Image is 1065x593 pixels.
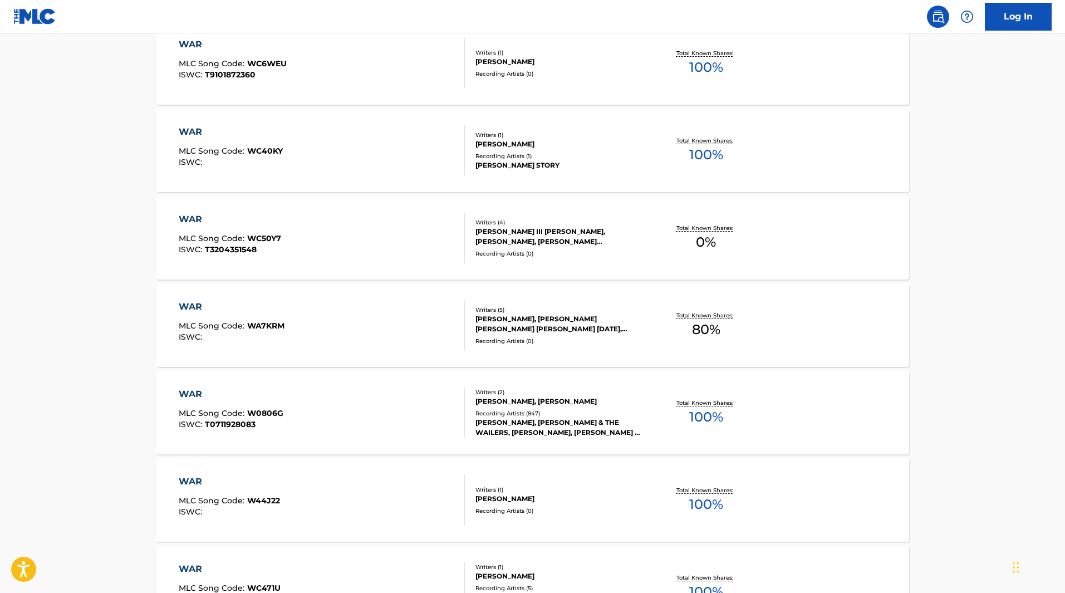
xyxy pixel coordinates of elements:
[1009,540,1065,593] div: Widget de chat
[156,196,909,280] a: WARMLC Song Code:WC50Y7ISWC:T3204351548Writers (4)[PERSON_NAME] III [PERSON_NAME], [PERSON_NAME],...
[475,218,644,227] div: Writers ( 4 )
[475,494,644,504] div: [PERSON_NAME]
[475,409,644,418] div: Recording Artists ( 847 )
[475,337,644,345] div: Recording Artists ( 0 )
[13,8,56,24] img: MLC Logo
[247,58,287,68] span: WC6WEU
[205,419,256,429] span: T0711928083
[676,486,736,494] p: Total Known Shares:
[475,563,644,571] div: Writers ( 1 )
[475,584,644,592] div: Recording Artists ( 5 )
[156,458,909,542] a: WARMLC Song Code:W44J22ISWC:Writers (1)[PERSON_NAME]Recording Artists (0)Total Known Shares:100%
[676,49,736,57] p: Total Known Shares:
[475,70,644,78] div: Recording Artists ( 0 )
[931,10,945,23] img: search
[179,332,205,342] span: ISWC :
[179,562,281,576] div: WAR
[475,139,644,149] div: [PERSON_NAME]
[247,233,281,243] span: WC50Y7
[689,494,723,514] span: 100 %
[179,38,287,51] div: WAR
[676,574,736,582] p: Total Known Shares:
[1009,540,1065,593] iframe: Chat Widget
[179,583,247,593] span: MLC Song Code :
[1013,551,1019,584] div: Glisser
[247,146,283,156] span: WC40KY
[179,157,205,167] span: ISWC :
[179,496,247,506] span: MLC Song Code :
[179,419,205,429] span: ISWC :
[689,145,723,165] span: 100 %
[179,507,205,517] span: ISWC :
[475,249,644,258] div: Recording Artists ( 0 )
[156,109,909,192] a: WARMLC Song Code:WC40KYISWC:Writers (1)[PERSON_NAME]Recording Artists (1)[PERSON_NAME] STORYTotal...
[247,408,283,418] span: W0806G
[247,321,284,331] span: WA7KRM
[475,418,644,438] div: [PERSON_NAME], [PERSON_NAME] & THE WAILERS, [PERSON_NAME], [PERSON_NAME] & THE WAILERS, GRANDSON
[179,70,205,80] span: ISWC :
[475,571,644,581] div: [PERSON_NAME]
[247,583,281,593] span: WC471U
[179,475,280,488] div: WAR
[475,48,644,57] div: Writers ( 1 )
[156,371,909,454] a: WARMLC Song Code:W0806GISWC:T0711928083Writers (2)[PERSON_NAME], [PERSON_NAME]Recording Artists (...
[179,58,247,68] span: MLC Song Code :
[475,388,644,396] div: Writers ( 2 )
[475,227,644,247] div: [PERSON_NAME] III [PERSON_NAME], [PERSON_NAME], [PERSON_NAME] [PERSON_NAME]
[475,486,644,494] div: Writers ( 1 )
[676,224,736,232] p: Total Known Shares:
[475,160,644,170] div: [PERSON_NAME] STORY
[676,311,736,320] p: Total Known Shares:
[179,146,247,156] span: MLC Song Code :
[475,131,644,139] div: Writers ( 1 )
[475,396,644,406] div: [PERSON_NAME], [PERSON_NAME]
[179,408,247,418] span: MLC Song Code :
[179,321,247,331] span: MLC Song Code :
[475,152,644,160] div: Recording Artists ( 1 )
[475,314,644,334] div: [PERSON_NAME], [PERSON_NAME] [PERSON_NAME] [PERSON_NAME] [DATE], [PERSON_NAME], [PERSON_NAME], [P...
[696,232,716,252] span: 0 %
[475,507,644,515] div: Recording Artists ( 0 )
[179,213,281,226] div: WAR
[156,283,909,367] a: WARMLC Song Code:WA7KRMISWC:Writers (5)[PERSON_NAME], [PERSON_NAME] [PERSON_NAME] [PERSON_NAME] [...
[956,6,978,28] div: Help
[927,6,949,28] a: Public Search
[156,21,909,105] a: WARMLC Song Code:WC6WEUISWC:T9101872360Writers (1)[PERSON_NAME]Recording Artists (0)Total Known S...
[985,3,1052,31] a: Log In
[179,300,284,313] div: WAR
[960,10,974,23] img: help
[689,57,723,77] span: 100 %
[179,388,283,401] div: WAR
[247,496,280,506] span: W44J22
[205,70,256,80] span: T9101872360
[475,57,644,67] div: [PERSON_NAME]
[676,136,736,145] p: Total Known Shares:
[475,306,644,314] div: Writers ( 5 )
[692,320,720,340] span: 80 %
[179,233,247,243] span: MLC Song Code :
[179,125,283,139] div: WAR
[676,399,736,407] p: Total Known Shares:
[179,244,205,254] span: ISWC :
[689,407,723,427] span: 100 %
[205,244,257,254] span: T3204351548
